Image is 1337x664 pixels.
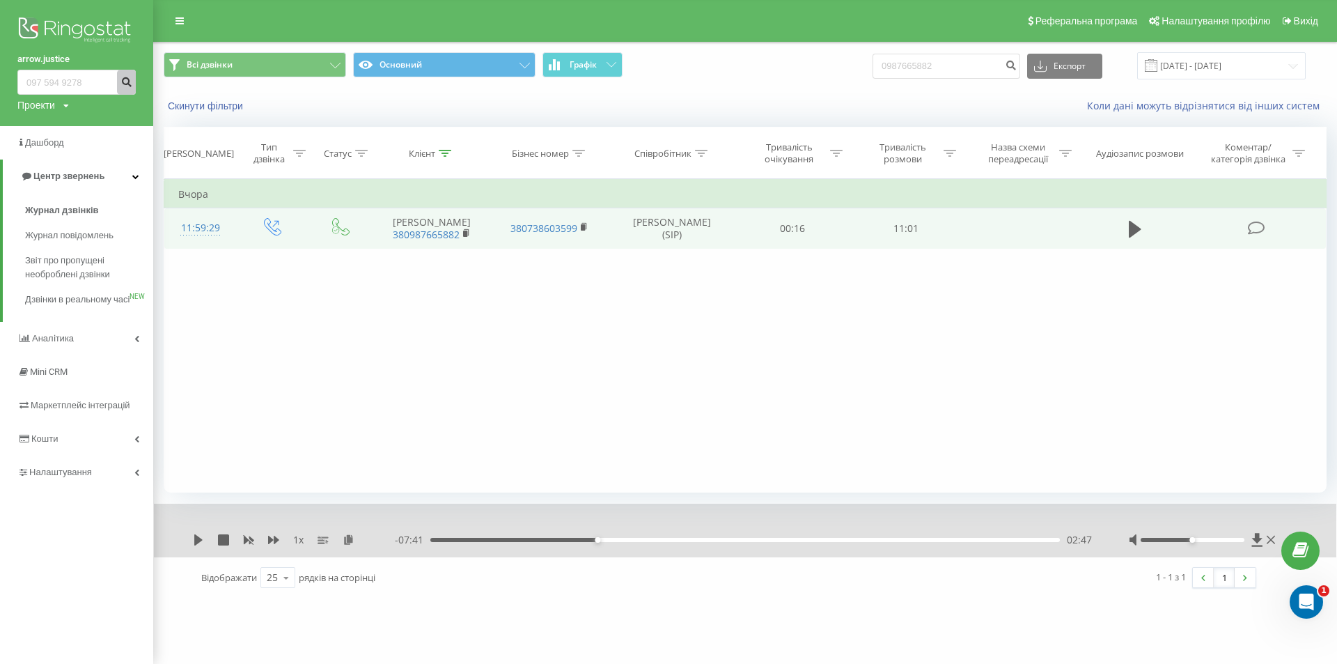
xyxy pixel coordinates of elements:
[17,52,136,66] a: arrow.justice
[25,229,114,242] span: Журнал повідомлень
[542,52,623,77] button: Графік
[510,222,577,235] a: 380738603599
[25,248,153,287] a: Звіт про пропущені необроблені дзвінки
[3,160,153,193] a: Центр звернень
[1096,148,1184,160] div: Аудіозапис розмови
[850,208,963,249] td: 11:01
[873,54,1020,79] input: Пошук за номером
[164,148,234,160] div: [PERSON_NAME]
[299,571,375,584] span: рядків на сторінці
[29,467,92,477] span: Налаштування
[1290,585,1323,619] iframe: Intercom live chat
[409,148,435,160] div: Клієнт
[609,208,735,249] td: [PERSON_NAME] (SIP)
[1318,585,1329,596] span: 1
[17,70,136,95] input: Пошук за номером
[866,141,940,165] div: Тривалість розмови
[249,141,290,165] div: Тип дзвінка
[31,433,58,444] span: Кошти
[512,148,569,160] div: Бізнес номер
[30,366,68,377] span: Mini CRM
[595,537,600,543] div: Accessibility label
[1067,533,1092,547] span: 02:47
[293,533,304,547] span: 1 x
[17,14,136,49] img: Ringostat logo
[1294,15,1318,26] span: Вихід
[1207,141,1289,165] div: Коментар/категорія дзвінка
[395,533,430,547] span: - 07:41
[25,198,153,223] a: Журнал дзвінків
[393,228,460,241] a: 380987665882
[25,223,153,248] a: Журнал повідомлень
[324,148,352,160] div: Статус
[33,171,104,181] span: Центр звернень
[981,141,1056,165] div: Назва схеми переадресації
[25,203,99,217] span: Журнал дзвінків
[178,215,223,242] div: 11:59:29
[1189,537,1195,543] div: Accessibility label
[17,98,55,112] div: Проекти
[1214,568,1235,587] a: 1
[201,571,257,584] span: Відображати
[1087,99,1327,112] a: Коли дані можуть відрізнятися вiд інших систем
[164,52,346,77] button: Всі дзвінки
[164,180,1327,208] td: Вчора
[736,208,850,249] td: 00:16
[25,137,64,148] span: Дашборд
[25,293,130,307] span: Дзвінки в реальному часі
[31,400,130,410] span: Маркетплейс інтеграцій
[187,59,233,70] span: Всі дзвінки
[25,254,146,281] span: Звіт про пропущені необроблені дзвінки
[1156,570,1186,584] div: 1 - 1 з 1
[353,52,535,77] button: Основний
[164,100,250,112] button: Скинути фільтри
[752,141,827,165] div: Тривалість очікування
[267,571,278,585] div: 25
[25,287,153,312] a: Дзвінки в реальному часіNEW
[1035,15,1138,26] span: Реферальна програма
[1162,15,1270,26] span: Налаштування профілю
[570,60,597,70] span: Графік
[1027,54,1102,79] button: Експорт
[32,333,74,343] span: Аналiтика
[373,208,490,249] td: [PERSON_NAME]
[634,148,691,160] div: Співробітник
